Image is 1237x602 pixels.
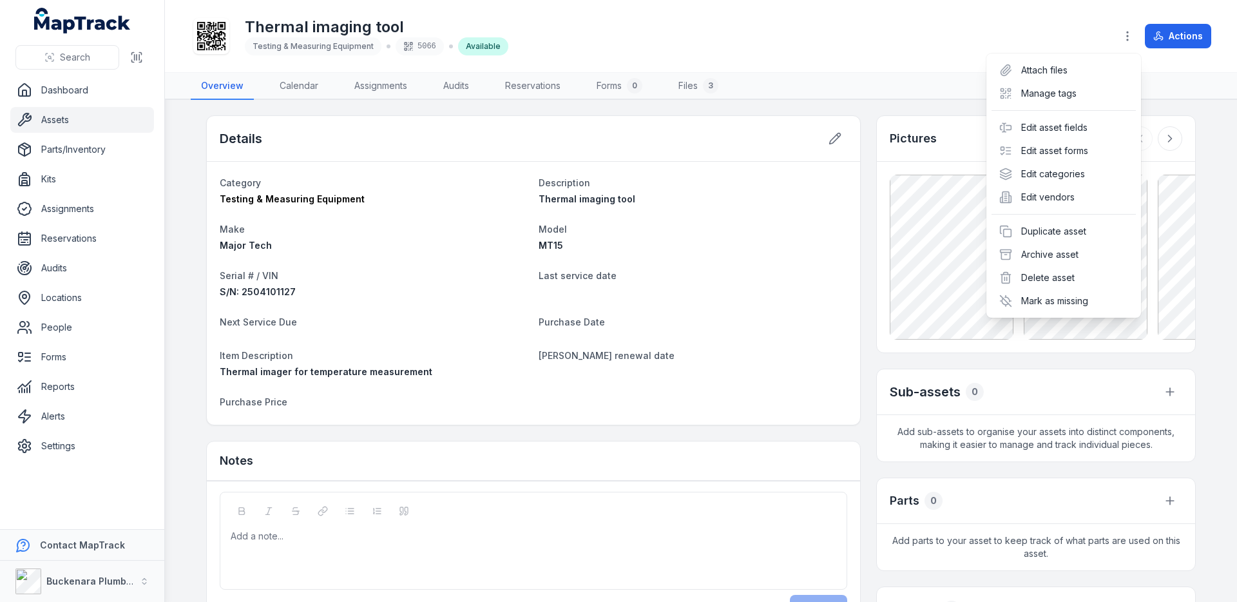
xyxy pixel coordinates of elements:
div: Archive asset [992,243,1136,266]
div: Manage tags [992,82,1136,105]
div: Mark as missing [992,289,1136,313]
div: Duplicate asset [992,220,1136,243]
div: Edit categories [992,162,1136,186]
div: Edit vendors [992,186,1136,209]
div: Edit asset fields [992,116,1136,139]
div: Attach files [992,59,1136,82]
div: Delete asset [992,266,1136,289]
div: Edit asset forms [992,139,1136,162]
